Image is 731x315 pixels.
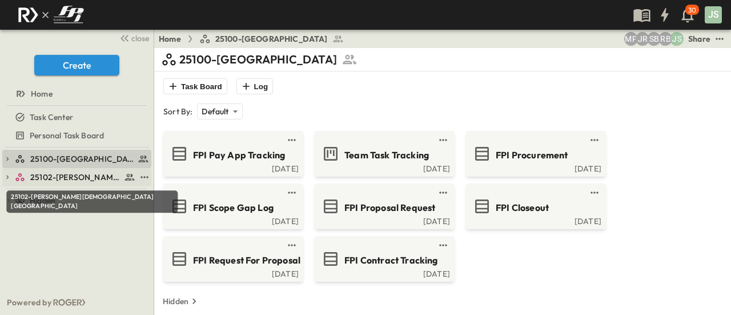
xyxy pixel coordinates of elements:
div: Monica Pruteanu (mpruteanu@fpibuilders.com) [624,32,638,46]
span: FPI Pay App Tracking [193,149,285,162]
span: close [131,33,149,44]
span: FPI Scope Gap Log [193,201,274,214]
a: Home [159,33,181,45]
span: Home [31,88,53,99]
a: [DATE] [317,268,450,277]
button: test [713,32,726,46]
button: test [436,186,450,200]
div: Personal Task Boardtest [2,126,151,145]
p: 25100-[GEOGRAPHIC_DATA] [179,51,337,67]
img: c8d7d1ed905e502e8f77bf7063faec64e13b34fdb1f2bdd94b0e311fc34f8000.png [14,3,88,27]
a: FPI Closeout [468,197,601,216]
div: Jesse Sullivan (jsullivan@fpibuilders.com) [670,32,684,46]
a: Home [2,86,149,102]
button: Task Board [163,78,227,94]
a: FPI Scope Gap Log [166,197,299,216]
button: test [138,170,151,184]
a: [DATE] [317,163,450,172]
button: close [115,30,151,46]
a: FPI Request For Proposal [166,250,299,268]
p: 30 [688,6,696,15]
a: Task Center [2,109,149,125]
span: FPI Closeout [496,201,549,214]
p: Sort By: [163,106,192,117]
button: JS [704,5,723,25]
a: 25100-[GEOGRAPHIC_DATA] [199,33,344,45]
div: Sterling Barnett (sterling@fpibuilders.com) [647,32,661,46]
div: JS [705,6,722,23]
a: [DATE] [166,216,299,225]
div: 25102-Christ The Redeemer Anglican Churchtest [2,168,151,186]
a: [DATE] [468,163,601,172]
div: 25102-[PERSON_NAME][DEMOGRAPHIC_DATA][GEOGRAPHIC_DATA] [6,190,178,213]
button: Create [34,55,119,75]
span: 25102-Christ The Redeemer Anglican Church [30,172,121,183]
a: Personal Task Board [2,127,149,143]
div: Default [197,103,242,119]
span: FPI Contract Tracking [344,254,438,267]
button: test [285,186,299,200]
a: FPI Contract Tracking [317,250,450,268]
span: FPI Procurement [496,149,568,162]
div: Jayden Ramirez (jramirez@fpibuilders.com) [636,32,649,46]
span: 25100-Vanguard Prep School [30,153,135,165]
a: FPI Pay App Tracking [166,145,299,163]
p: Hidden [163,296,188,307]
span: FPI Proposal Request [344,201,435,214]
div: Share [688,33,710,45]
a: [DATE] [166,268,299,277]
button: test [588,133,601,147]
div: 25100-Vanguard Prep Schooltest [2,150,151,168]
a: Team Task Tracking [317,145,450,163]
a: [DATE] [468,216,601,225]
span: Task Center [30,111,73,123]
button: test [436,238,450,252]
button: test [285,238,299,252]
span: 25100-[GEOGRAPHIC_DATA] [215,33,328,45]
a: [DATE] [317,216,450,225]
button: Hidden [158,293,204,309]
a: 25102-Christ The Redeemer Anglican Church [15,169,135,185]
span: FPI Request For Proposal [193,254,300,267]
button: test [588,186,601,200]
a: FPI Proposal Request [317,197,450,216]
span: Personal Task Board [30,130,104,141]
button: Log [236,78,273,94]
div: Regina Barnett (rbarnett@fpibuilders.com) [658,32,672,46]
button: test [436,133,450,147]
a: FPI Procurement [468,145,601,163]
p: Default [202,106,228,117]
button: test [285,133,299,147]
span: Team Task Tracking [344,149,429,162]
nav: breadcrumbs [159,33,351,45]
a: [DATE] [166,163,299,172]
a: 25100-Vanguard Prep School [15,151,149,167]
